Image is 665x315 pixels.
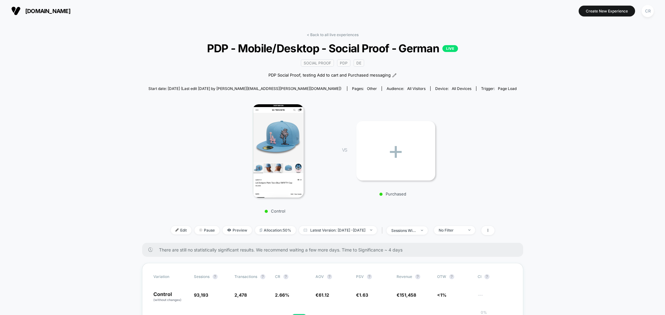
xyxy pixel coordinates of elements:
span: Start date: [DATE] (Last edit [DATE] by [PERSON_NAME][EMAIL_ADDRESS][PERSON_NAME][DOMAIN_NAME]) [148,86,341,91]
span: Revenue [397,274,412,279]
span: [DOMAIN_NAME] [25,8,70,14]
span: Preview [223,226,252,234]
span: Latest Version: [DATE] - [DATE] [299,226,377,234]
span: CR [275,274,280,279]
span: Pause [195,226,219,234]
span: SOCIAL PROOF [301,59,334,67]
span: all devices [452,86,471,91]
span: 2,478 [234,292,247,298]
span: There are still no statistically significant results. We recommend waiting a few more days . Time... [159,247,511,252]
button: Create New Experience [579,6,635,16]
span: PSV [356,274,364,279]
span: OTW [437,274,471,279]
div: + [356,121,435,181]
img: Visually logo [11,6,21,16]
button: ? [260,274,265,279]
span: Sessions [194,274,210,279]
p: LIVE [442,45,458,52]
span: AOV [316,274,324,279]
img: calendar [304,228,307,232]
span: Edit [171,226,191,234]
img: rebalance [260,228,262,232]
button: ? [484,274,489,279]
span: Allocation: 50% [255,226,296,234]
div: Pages: [352,86,377,91]
span: € [397,292,416,298]
span: --- [478,293,512,302]
button: CR [640,5,656,17]
span: other [367,86,377,91]
span: CI [478,274,512,279]
button: ? [327,274,332,279]
p: Control [220,209,330,214]
span: PDP [337,59,350,67]
button: ? [449,274,454,279]
span: Variation [153,274,188,279]
img: Control main [253,104,304,198]
img: edit [176,228,179,232]
span: All Visitors [407,86,426,91]
span: 1.63 [359,292,368,298]
button: ? [367,274,372,279]
span: Transactions [234,274,257,279]
span: DE [354,59,364,67]
button: ? [283,274,288,279]
div: Audience: [387,86,426,91]
span: 151,458 [400,292,416,298]
p: Purchased [353,191,432,196]
span: <1% [437,292,446,298]
a: < Back to all live experiences [307,32,359,37]
span: (without changes) [153,298,181,302]
div: Trigger: [481,86,517,91]
button: ? [213,274,218,279]
img: end [421,230,423,231]
p: 0% [481,310,487,315]
img: end [199,228,202,232]
span: 61.12 [319,292,329,298]
span: € [356,292,368,298]
div: sessions with impression [391,228,416,233]
span: PDP - Mobile/Desktop - Social Proof - German [167,42,498,55]
span: 93,193 [194,292,208,298]
p: Control [153,292,188,302]
span: VS [342,147,347,153]
img: end [468,229,470,231]
span: PDP Social Proof, testing Add to cart and Purchased messaging [268,72,391,78]
div: No Filter [439,228,464,233]
span: € [316,292,329,298]
img: end [370,229,372,231]
button: ? [415,274,420,279]
div: CR [642,5,654,17]
span: Page Load [498,86,517,91]
span: 2.66 % [275,292,289,298]
button: [DOMAIN_NAME] [9,6,72,16]
span: | [380,226,387,235]
span: Device: [430,86,476,91]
